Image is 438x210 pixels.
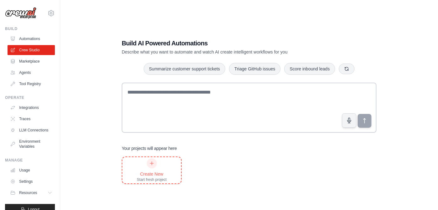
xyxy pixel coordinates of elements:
[339,64,355,74] button: Get new suggestions
[229,63,280,75] button: Triage GitHub issues
[5,95,55,100] div: Operate
[122,145,177,151] h3: Your projects will appear here
[8,125,55,135] a: LLM Connections
[8,165,55,175] a: Usage
[5,7,36,19] img: Logo
[407,180,438,210] div: Widget razgovora
[8,68,55,78] a: Agents
[342,113,356,128] button: Click to speak your automation idea
[8,188,55,198] button: Resources
[407,180,438,210] iframe: Chat Widget
[8,45,55,55] a: Crew Studio
[137,177,167,182] div: Start fresh project
[8,177,55,187] a: Settings
[8,79,55,89] a: Tool Registry
[5,26,55,31] div: Build
[137,171,167,177] div: Create New
[8,136,55,151] a: Environment Variables
[284,63,335,75] button: Score inbound leads
[19,190,37,195] span: Resources
[8,103,55,113] a: Integrations
[8,34,55,44] a: Automations
[8,56,55,66] a: Marketplace
[122,49,333,55] p: Describe what you want to automate and watch AI create intelligent workflows for you
[144,63,225,75] button: Summarize customer support tickets
[122,39,333,48] h1: Build AI Powered Automations
[5,158,55,163] div: Manage
[8,114,55,124] a: Traces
